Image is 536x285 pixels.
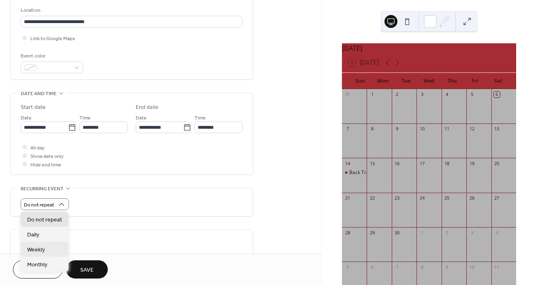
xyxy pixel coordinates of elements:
span: Link to Google Maps [30,34,75,43]
div: 20 [494,160,500,166]
div: 17 [419,160,425,166]
div: 25 [444,195,450,201]
span: Date [21,114,32,122]
div: 18 [444,160,450,166]
div: 4 [444,91,450,98]
div: Sun [348,73,372,89]
div: Back Track Sports Camp at Charlestown Track [342,169,367,176]
div: 8 [369,126,375,132]
div: 12 [469,126,475,132]
div: Back Track Sports Camp at [GEOGRAPHIC_DATA] [349,169,460,176]
div: 3 [419,91,425,98]
button: Save [66,260,108,279]
div: 2 [444,230,450,236]
div: 8 [419,264,425,270]
div: 9 [394,126,400,132]
div: 14 [344,160,350,166]
div: 26 [469,195,475,201]
div: 1 [369,91,375,98]
span: Time [79,114,91,122]
div: Sat [487,73,510,89]
span: Weekly [27,246,45,254]
div: Start date [21,103,46,112]
div: 2 [394,91,400,98]
span: Daily [27,231,39,239]
div: 23 [394,195,400,201]
span: Cancel [27,266,49,274]
span: Time [194,114,206,122]
div: 7 [394,264,400,270]
span: Do not repeat [27,216,62,224]
span: Date [136,114,147,122]
div: 3 [469,230,475,236]
span: Show date only [30,152,64,161]
div: Thu [440,73,463,89]
div: 24 [419,195,425,201]
div: 29 [369,230,375,236]
div: 19 [469,160,475,166]
div: 11 [494,264,500,270]
div: 21 [344,195,350,201]
div: 13 [494,126,500,132]
div: 6 [369,264,375,270]
div: 4 [494,230,500,236]
span: Save [80,266,94,274]
div: 1 [419,230,425,236]
span: Monthly [27,261,47,269]
div: 16 [394,160,400,166]
span: Date and time [21,89,57,98]
div: 10 [419,126,425,132]
div: 31 [344,91,350,98]
div: 11 [444,126,450,132]
div: 7 [344,126,350,132]
div: End date [136,103,158,112]
div: 9 [444,264,450,270]
div: 27 [494,195,500,201]
div: 5 [344,264,350,270]
div: Event color [21,52,81,60]
div: [DATE] [342,43,516,53]
div: 10 [469,264,475,270]
div: Location [21,6,241,15]
span: Do not repeat [24,200,54,210]
div: 22 [369,195,375,201]
div: 6 [494,91,500,98]
div: Fri [463,73,487,89]
div: 15 [369,160,375,166]
div: Mon [372,73,395,89]
div: Tue [395,73,418,89]
button: Cancel [13,260,63,279]
span: Hide end time [30,161,61,169]
span: Recurring event [21,185,64,193]
div: 30 [394,230,400,236]
span: All day [30,144,45,152]
div: 28 [344,230,350,236]
div: 5 [469,91,475,98]
div: Wed [417,73,440,89]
